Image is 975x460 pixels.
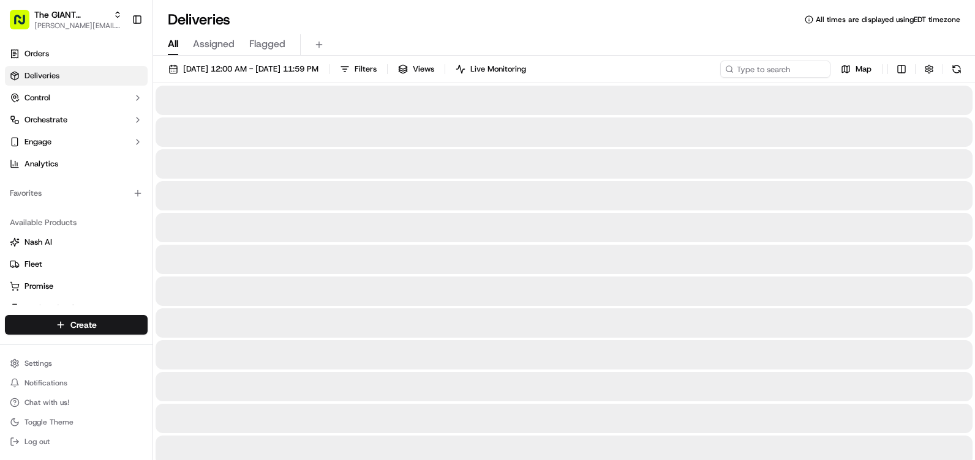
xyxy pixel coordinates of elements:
[24,237,52,248] span: Nash AI
[24,70,59,81] span: Deliveries
[24,358,52,368] span: Settings
[24,92,50,103] span: Control
[193,37,235,51] span: Assigned
[5,5,127,34] button: The GIANT Company[PERSON_NAME][EMAIL_ADDRESS][PERSON_NAME][DOMAIN_NAME]
[5,299,148,318] button: Product Catalog
[249,37,285,51] span: Flagged
[168,10,230,29] h1: Deliveries
[720,61,830,78] input: Type to search
[856,64,871,75] span: Map
[24,48,49,59] span: Orders
[70,319,97,331] span: Create
[5,374,148,391] button: Notifications
[10,281,143,292] a: Promise
[816,15,960,24] span: All times are displayed using EDT timezone
[10,303,143,314] a: Product Catalog
[5,184,148,203] div: Favorites
[24,158,58,169] span: Analytics
[393,61,440,78] button: Views
[450,61,532,78] button: Live Monitoring
[5,414,148,431] button: Toggle Theme
[24,378,67,388] span: Notifications
[5,433,148,450] button: Log out
[34,21,122,31] button: [PERSON_NAME][EMAIL_ADDRESS][PERSON_NAME][DOMAIN_NAME]
[5,254,148,274] button: Fleet
[5,44,148,64] a: Orders
[24,417,73,427] span: Toggle Theme
[10,237,143,248] a: Nash AI
[355,64,377,75] span: Filters
[163,61,324,78] button: [DATE] 12:00 AM - [DATE] 11:59 PM
[168,37,178,51] span: All
[948,61,965,78] button: Refresh
[5,154,148,174] a: Analytics
[5,232,148,252] button: Nash AI
[5,110,148,130] button: Orchestrate
[24,136,51,147] span: Engage
[5,315,148,335] button: Create
[5,394,148,411] button: Chat with us!
[24,281,53,292] span: Promise
[5,213,148,232] div: Available Products
[10,259,143,270] a: Fleet
[24,259,42,270] span: Fleet
[5,66,148,86] a: Deliveries
[34,9,108,21] button: The GIANT Company
[24,303,83,314] span: Product Catalog
[470,64,526,75] span: Live Monitoring
[835,61,877,78] button: Map
[24,398,69,407] span: Chat with us!
[183,64,318,75] span: [DATE] 12:00 AM - [DATE] 11:59 PM
[5,132,148,152] button: Engage
[24,437,50,447] span: Log out
[5,88,148,108] button: Control
[334,61,382,78] button: Filters
[5,355,148,372] button: Settings
[5,276,148,296] button: Promise
[413,64,434,75] span: Views
[24,114,67,125] span: Orchestrate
